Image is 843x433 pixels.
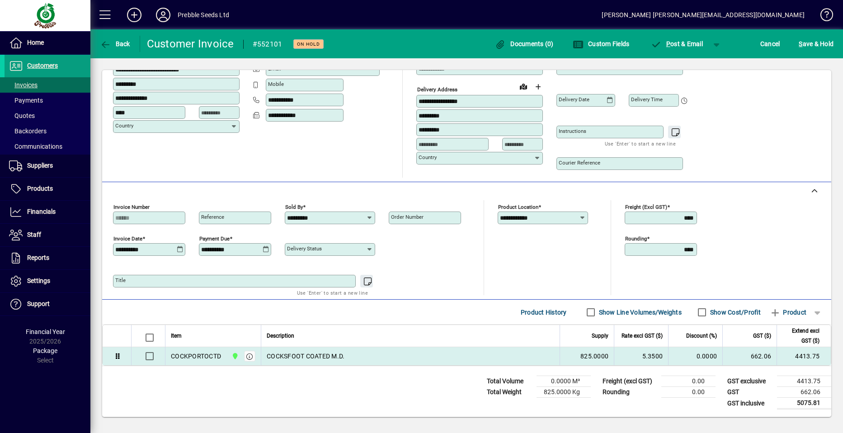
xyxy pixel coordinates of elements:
mat-label: Title [115,277,126,283]
td: 0.00 [661,376,716,387]
td: Rounding [598,387,661,398]
div: [PERSON_NAME] [PERSON_NAME][EMAIL_ADDRESS][DOMAIN_NAME] [602,8,805,22]
mat-label: Freight (excl GST) [625,204,667,210]
a: Staff [5,224,90,246]
span: Financial Year [26,328,65,335]
mat-label: Country [419,154,437,160]
a: Suppliers [5,155,90,177]
button: Profile [149,7,178,23]
span: Home [27,39,44,46]
a: Payments [5,93,90,108]
span: 825.0000 [580,352,608,361]
span: Back [100,40,130,47]
span: COCKSFOOT COATED M.D. [267,352,344,361]
span: Payments [9,97,43,104]
label: Show Line Volumes/Weights [597,308,682,317]
span: Custom Fields [573,40,630,47]
div: 5.3500 [620,352,663,361]
span: Invoices [9,81,38,89]
span: Products [27,185,53,192]
a: Settings [5,270,90,292]
a: Invoices [5,77,90,93]
button: Post & Email [646,36,707,52]
span: Documents (0) [495,40,554,47]
button: Product [765,304,811,320]
app-page-header-button: Back [90,36,140,52]
td: GST [723,387,777,398]
td: 0.0000 M³ [537,376,591,387]
a: Financials [5,201,90,223]
a: View on map [516,79,531,94]
button: Cancel [758,36,782,52]
mat-hint: Use 'Enter' to start a new line [297,287,368,298]
span: Backorders [9,127,47,135]
a: Products [5,178,90,200]
span: Cancel [760,37,780,51]
span: Communications [9,143,62,150]
span: Product History [521,305,567,320]
button: Choose address [531,80,545,94]
span: Rate excl GST ($) [622,331,663,341]
button: Save & Hold [796,36,836,52]
div: Prebble Seeds Ltd [178,8,229,22]
td: Freight (excl GST) [598,376,661,387]
span: On hold [297,41,320,47]
span: CHRISTCHURCH [229,351,240,361]
div: COCKPORTOCTD [171,352,221,361]
mat-label: Delivery status [287,245,322,252]
td: GST inclusive [723,398,777,409]
div: #552101 [253,37,283,52]
span: Settings [27,277,50,284]
mat-label: Product location [498,204,538,210]
span: Supply [592,331,608,341]
a: Reports [5,247,90,269]
td: 662.06 [777,387,831,398]
mat-label: Invoice date [113,235,142,242]
button: Add [120,7,149,23]
mat-label: Invoice number [113,204,150,210]
button: Documents (0) [493,36,556,52]
span: P [666,40,670,47]
a: Home [5,32,90,54]
mat-label: Delivery time [631,96,663,103]
span: Extend excl GST ($) [782,326,819,346]
mat-label: Reference [201,214,224,220]
button: Back [98,36,132,52]
mat-label: Instructions [559,128,586,134]
mat-label: Mobile [268,81,284,87]
span: Reports [27,254,49,261]
td: 0.0000 [668,347,722,365]
span: Quotes [9,112,35,119]
mat-label: Sold by [285,204,303,210]
span: Suppliers [27,162,53,169]
span: GST ($) [753,331,771,341]
label: Show Cost/Profit [708,308,761,317]
td: Total Volume [482,376,537,387]
span: Description [267,331,294,341]
a: Quotes [5,108,90,123]
span: Item [171,331,182,341]
a: Communications [5,139,90,154]
mat-label: Rounding [625,235,647,242]
span: Financials [27,208,56,215]
td: 0.00 [661,387,716,398]
mat-hint: Use 'Enter' to start a new line [605,138,676,149]
td: 825.0000 Kg [537,387,591,398]
mat-label: Order number [391,214,424,220]
td: GST exclusive [723,376,777,387]
td: Total Weight [482,387,537,398]
span: Support [27,300,50,307]
mat-label: Courier Reference [559,160,600,166]
td: 4413.75 [777,376,831,387]
button: Product History [517,304,570,320]
a: Support [5,293,90,315]
a: Knowledge Base [814,2,832,31]
a: Backorders [5,123,90,139]
div: Customer Invoice [147,37,234,51]
td: 4413.75 [777,347,831,365]
mat-label: Payment due [199,235,230,242]
mat-label: Country [115,122,133,129]
td: 5075.81 [777,398,831,409]
span: ave & Hold [799,37,834,51]
span: Package [33,347,57,354]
